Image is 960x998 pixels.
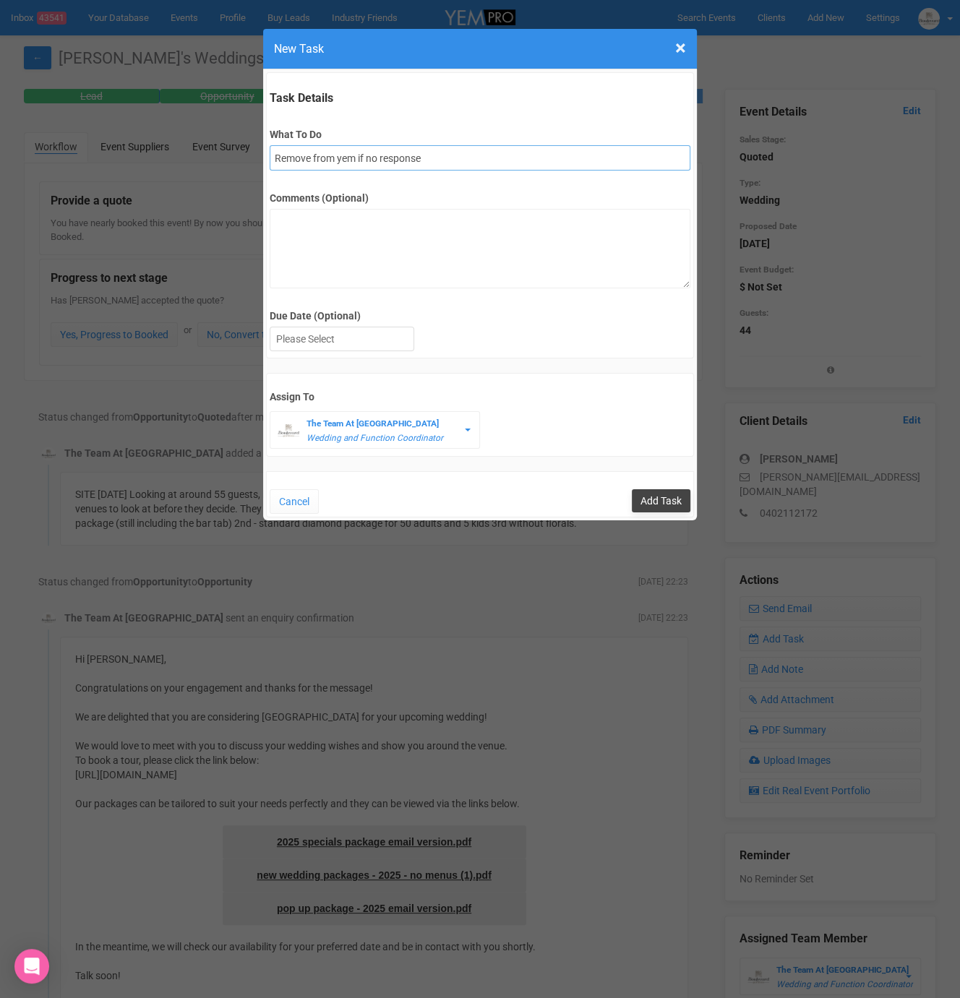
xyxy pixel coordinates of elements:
[675,36,686,60] span: ×
[14,949,49,984] div: Open Intercom Messenger
[270,127,690,142] label: What To Do
[278,420,299,442] img: BGLogo.jpg
[307,418,439,429] strong: The Team At [GEOGRAPHIC_DATA]
[270,390,690,404] label: Assign To
[270,191,690,205] label: Comments (Optional)
[270,90,690,107] legend: Task Details
[307,433,443,443] em: Wedding and Function Coordinator
[632,489,690,512] input: Add Task
[274,40,686,58] h4: New Task
[270,309,690,323] label: Due Date (Optional)
[270,489,319,514] button: Cancel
